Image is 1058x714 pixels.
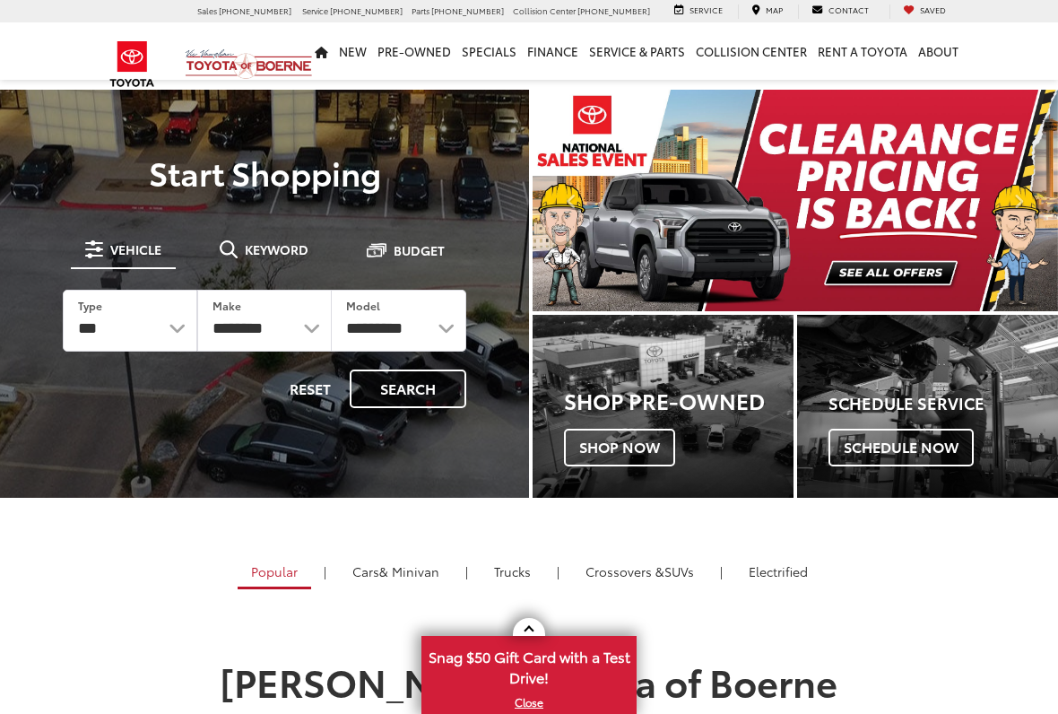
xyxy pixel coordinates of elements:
div: Toyota [797,315,1058,498]
img: Toyota [99,35,166,93]
a: Cars [339,556,453,587]
a: Finance [522,22,584,80]
a: New [334,22,372,80]
h3: Shop Pre-Owned [564,388,793,412]
h4: Schedule Service [828,395,1058,413]
img: Vic Vaughan Toyota of Boerne [185,48,313,80]
li: | [715,562,727,580]
button: Reset [274,370,346,408]
li: | [552,562,564,580]
span: [PHONE_NUMBER] [431,4,504,16]
a: Rent a Toyota [812,22,913,80]
h1: [PERSON_NAME] Toyota of Boerne [180,660,878,701]
label: Model [346,298,380,313]
a: Service [661,4,736,19]
span: Sales [197,4,217,16]
a: SUVs [572,556,707,587]
span: Shop Now [564,429,675,466]
span: Service [302,4,328,16]
span: & Minivan [379,562,439,580]
span: Contact [828,4,869,15]
section: Carousel section with vehicle pictures - may contain disclaimers. [533,90,1058,311]
span: Schedule Now [828,429,974,466]
button: Click to view next picture. [979,126,1058,275]
button: Click to view previous picture. [533,126,611,275]
a: Shop Pre-Owned Shop Now [533,315,793,498]
a: Contact [798,4,882,19]
span: Keyword [245,243,308,256]
a: Specials [456,22,522,80]
a: Service & Parts: Opens in a new tab [584,22,690,80]
span: Crossovers & [585,562,664,580]
p: Start Shopping [38,154,491,190]
a: Home [309,22,334,80]
li: | [461,562,473,580]
span: Vehicle [110,243,161,256]
span: Budget [394,244,445,257]
span: Service [689,4,723,15]
span: Snag $50 Gift Card with a Test Drive! [423,638,635,692]
a: Schedule Service Schedule Now [797,315,1058,498]
div: carousel slide number 1 of 2 [533,90,1058,311]
a: Trucks [481,556,544,587]
span: [PHONE_NUMBER] [219,4,291,16]
label: Make [212,298,241,313]
span: Saved [920,4,946,15]
span: Parts [412,4,429,16]
button: Search [350,370,466,408]
label: Type [78,298,102,313]
img: Clearance Pricing Is Back [533,90,1058,311]
a: Electrified [735,556,821,587]
div: Toyota [533,315,793,498]
a: Collision Center [690,22,812,80]
a: My Saved Vehicles [889,4,959,19]
li: | [319,562,331,580]
a: Map [738,4,796,19]
span: [PHONE_NUMBER] [577,4,650,16]
span: [PHONE_NUMBER] [330,4,403,16]
a: Pre-Owned [372,22,456,80]
span: Map [766,4,783,15]
a: Popular [238,556,311,589]
span: Collision Center [513,4,576,16]
a: About [913,22,964,80]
